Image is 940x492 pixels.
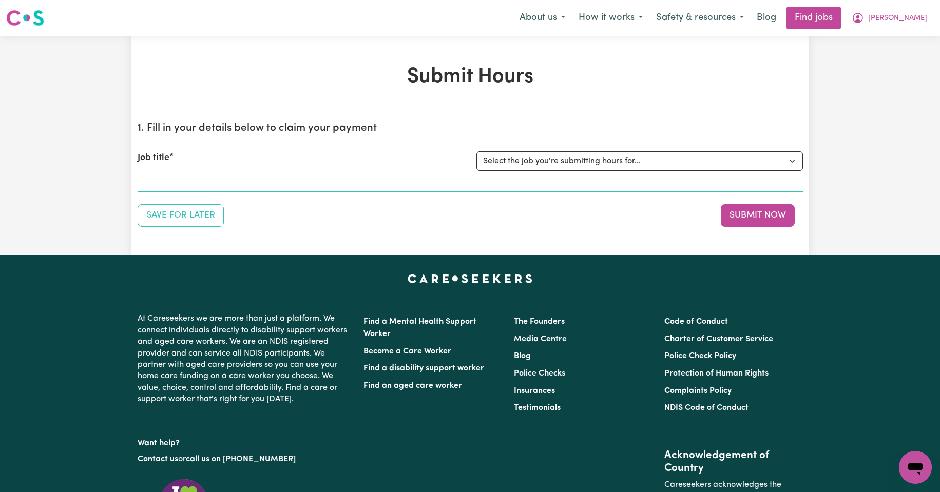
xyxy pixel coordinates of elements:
[138,449,351,469] p: or
[721,204,795,227] button: Submit your job report
[363,382,462,390] a: Find an aged care worker
[899,451,932,484] iframe: Button to launch messaging window
[408,274,532,282] a: Careseekers home page
[868,13,927,24] span: [PERSON_NAME]
[363,347,451,356] a: Become a Care Worker
[6,9,44,27] img: Careseekers logo
[138,434,351,449] p: Want help?
[138,204,224,227] button: Save your job report
[186,455,296,463] a: call us on [PHONE_NUMBER]
[664,449,802,475] h2: Acknowledgement of Country
[664,352,736,360] a: Police Check Policy
[664,404,749,412] a: NDIS Code of Conduct
[514,369,565,378] a: Police Checks
[572,7,649,29] button: How it works
[138,65,803,89] h1: Submit Hours
[845,7,934,29] button: My Account
[513,7,572,29] button: About us
[138,151,169,165] label: Job title
[751,7,782,29] a: Blog
[514,335,567,343] a: Media Centre
[786,7,841,29] a: Find jobs
[664,369,769,378] a: Protection of Human Rights
[6,6,44,30] a: Careseekers logo
[138,455,178,463] a: Contact us
[138,309,351,409] p: At Careseekers we are more than just a platform. We connect individuals directly to disability su...
[138,122,803,135] h2: 1. Fill in your details below to claim your payment
[363,318,476,338] a: Find a Mental Health Support Worker
[664,387,732,395] a: Complaints Policy
[514,387,555,395] a: Insurances
[514,352,531,360] a: Blog
[363,364,484,372] a: Find a disability support worker
[514,404,561,412] a: Testimonials
[664,318,728,326] a: Code of Conduct
[664,335,773,343] a: Charter of Customer Service
[649,7,751,29] button: Safety & resources
[514,318,565,326] a: The Founders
